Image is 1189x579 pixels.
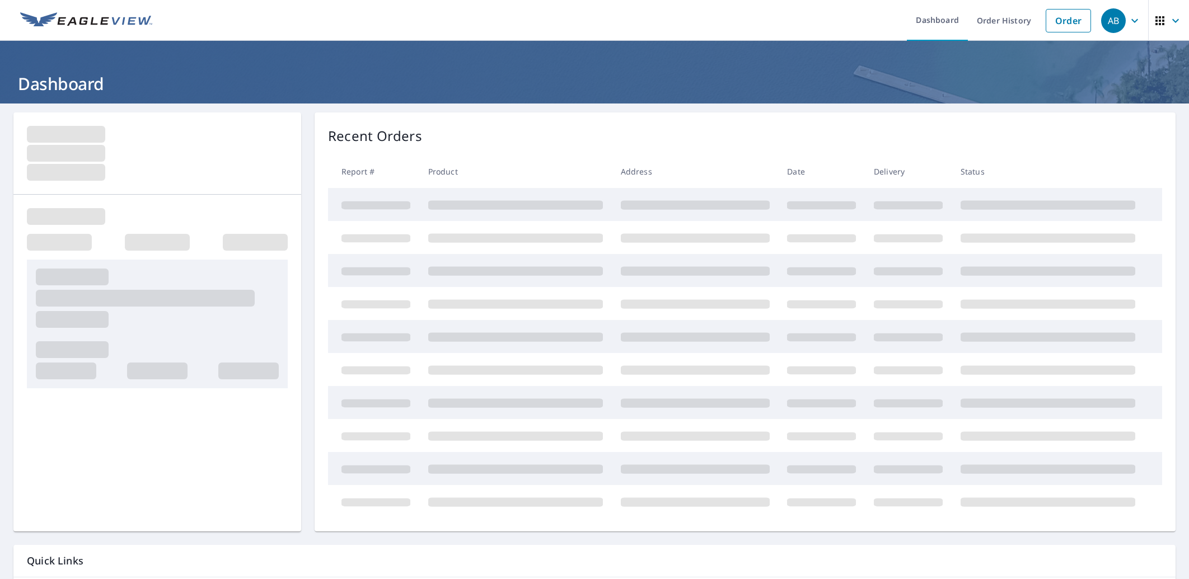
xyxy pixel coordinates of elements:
[20,12,152,29] img: EV Logo
[1046,9,1091,32] a: Order
[952,155,1144,188] th: Status
[13,72,1176,95] h1: Dashboard
[328,126,422,146] p: Recent Orders
[328,155,419,188] th: Report #
[778,155,865,188] th: Date
[1101,8,1126,33] div: AB
[27,554,1162,568] p: Quick Links
[419,155,612,188] th: Product
[612,155,779,188] th: Address
[865,155,952,188] th: Delivery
